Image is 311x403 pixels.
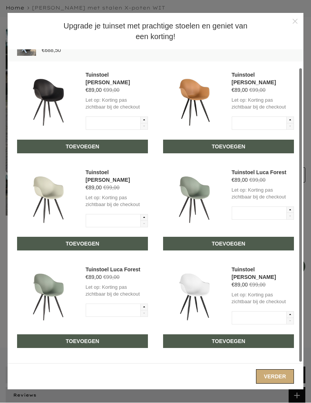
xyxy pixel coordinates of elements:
[86,169,148,184] div: Tuinstoel [PERSON_NAME]
[249,87,265,93] span: €99,00
[232,184,294,201] p: Let op: Korting pas zichtbaar bij de checkout
[163,140,294,154] button: Toevoegen
[8,50,303,364] div: scrollable content
[86,281,148,298] p: Let op: Korting pas zichtbaar bij de checkout
[17,237,148,251] button: Toevoegen
[17,335,148,348] button: Toevoegen
[249,177,265,183] span: €99,00
[232,177,248,183] span: €89,00
[163,237,294,251] button: Toevoegen
[86,87,102,93] span: €89,00
[103,274,119,280] span: €99,00
[17,140,148,154] button: Toevoegen
[86,274,102,280] span: €89,00
[86,266,148,274] div: Tuinstoel Luca Forest
[61,21,250,42] h1: Upgrade je tuinset met prachtige stoelen en geniet van een korting!
[86,94,148,111] p: Let op: Korting pas zichtbaar bij de checkout
[163,335,294,348] button: Toevoegen
[232,94,294,111] p: Let op: Korting pas zichtbaar bij de checkout
[232,87,248,93] span: €89,00
[232,169,294,176] div: Tuinstoel Luca Forest
[232,282,248,288] span: €89,00
[232,289,294,305] p: Let op: Korting pas zichtbaar bij de checkout
[103,185,119,191] span: €99,00
[256,370,294,384] button: Verder
[42,47,61,54] span: €688,50
[232,71,294,87] div: Tuinstoel [PERSON_NAME]
[86,185,102,191] span: €89,00
[249,282,265,288] span: €99,00
[103,87,119,93] span: €99,00
[86,71,148,87] div: Tuinstoel [PERSON_NAME]
[86,192,148,208] p: Let op: Korting pas zichtbaar bij de checkout
[232,266,294,281] div: Tuinstoel [PERSON_NAME]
